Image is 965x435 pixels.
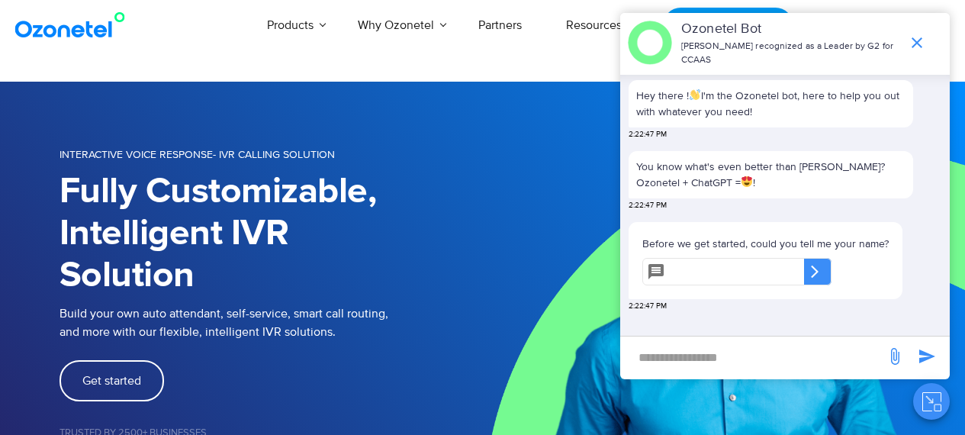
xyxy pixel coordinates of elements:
img: 😍 [741,176,752,187]
span: INTERACTIVE VOICE RESPONSE- IVR Calling Solution [60,148,335,161]
a: Request a Demo [663,8,793,43]
span: 2:22:47 PM [629,301,667,312]
span: Get started [82,375,141,387]
p: [PERSON_NAME] recognized as a Leader by G2 for CCAAS [681,40,900,67]
span: send message [912,341,942,372]
span: end chat or minimize [902,27,932,58]
span: send message [880,341,910,372]
img: header [628,21,672,65]
p: Build your own auto attendant, self-service, smart call routing, and more with our flexible, inte... [60,304,483,341]
button: Close chat [913,383,950,420]
span: 2:22:47 PM [629,129,667,140]
p: Hey there ! I'm the Ozonetel bot, here to help you out with whatever you need! [636,88,905,120]
img: 👋 [690,89,700,100]
div: new-msg-input [628,344,878,372]
p: Before we get started, could you tell me your name? [642,236,889,252]
span: 2:22:47 PM [629,200,667,211]
p: Ozonetel Bot [681,19,900,40]
p: You know what's even better than [PERSON_NAME]? Ozonetel + ChatGPT = ! [636,159,905,191]
a: Get started [60,360,164,401]
h1: Fully Customizable, Intelligent IVR Solution [60,171,483,297]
